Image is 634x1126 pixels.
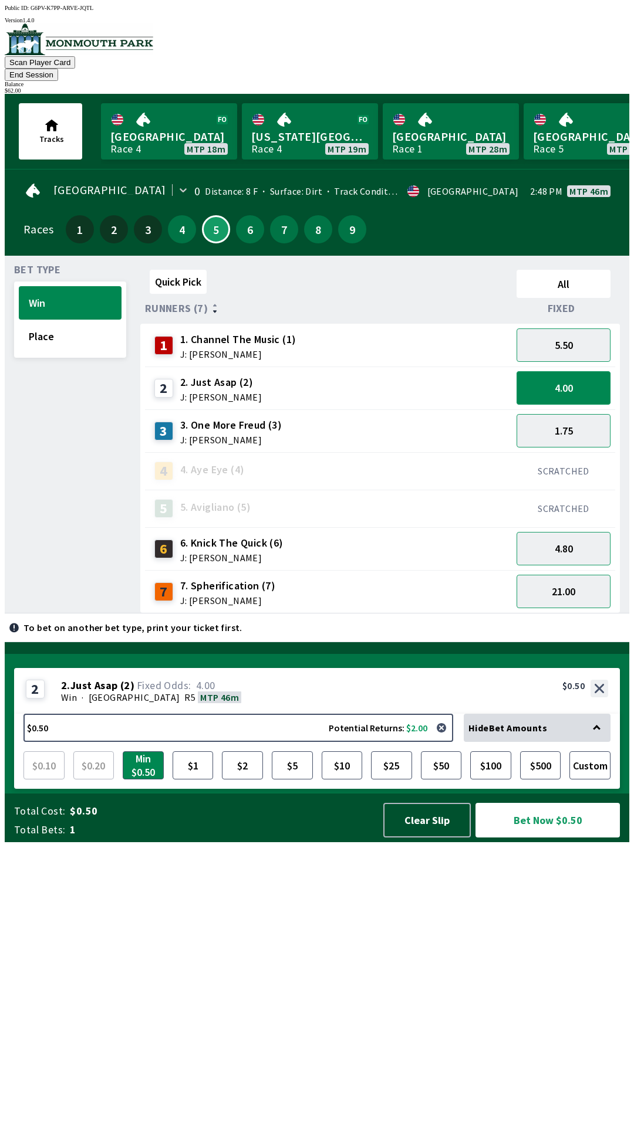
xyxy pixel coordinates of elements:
[194,186,200,196] div: 0
[14,823,65,837] span: Total Bets:
[202,215,230,243] button: 5
[328,144,366,154] span: MTP 19m
[134,215,162,243] button: 3
[180,375,262,390] span: 2. Just Asap (2)
[23,623,242,632] p: To bet on another bet type, print your ticket first.
[5,87,629,94] div: $ 62.00
[569,186,608,196] span: MTP 46m
[180,535,284,551] span: 6. Knick The Quick (6)
[180,332,296,347] span: 1. Channel The Music (1)
[39,134,64,144] span: Tracks
[517,371,611,405] button: 4.00
[304,215,332,243] button: 8
[23,225,53,234] div: Races
[29,330,112,343] span: Place
[530,186,562,196] span: 2:48 PM
[70,823,372,837] span: 1
[180,500,251,515] span: 5. Avigliano (5)
[5,23,153,55] img: venue logo
[154,540,173,558] div: 6
[5,81,629,87] div: Balance
[517,503,611,514] div: SCRATCHED
[23,714,453,742] button: $0.50Potential Returns: $2.00
[468,144,507,154] span: MTP 28m
[517,270,611,298] button: All
[66,215,94,243] button: 1
[273,225,295,233] span: 7
[154,582,173,601] div: 7
[196,679,215,692] span: 4.00
[180,392,262,402] span: J: [PERSON_NAME]
[180,578,275,593] span: 7. Spherification (7)
[31,5,93,11] span: G6PV-K7PP-ARVE-JQTL
[69,225,91,233] span: 1
[555,542,573,555] span: 4.80
[468,722,547,734] span: Hide Bet Amounts
[341,225,363,233] span: 9
[520,751,561,779] button: $500
[251,144,282,154] div: Race 4
[123,751,164,779] button: Min $0.50
[82,691,83,703] span: ·
[120,680,134,691] span: ( 2 )
[154,422,173,440] div: 3
[187,144,225,154] span: MTP 18m
[383,103,519,160] a: [GEOGRAPHIC_DATA]Race 1MTP 28m
[145,304,208,313] span: Runners (7)
[180,350,296,359] span: J: [PERSON_NAME]
[470,751,511,779] button: $100
[572,754,608,776] span: Custom
[180,435,282,445] span: J: [PERSON_NAME]
[555,338,573,352] span: 5.50
[475,803,620,837] button: Bet Now $0.50
[29,296,112,310] span: Win
[145,303,512,314] div: Runners (7)
[5,56,75,69] button: Scan Player Card
[154,462,173,480] div: 4
[424,754,459,776] span: $50
[206,226,226,232] span: 5
[168,215,196,243] button: 4
[562,680,585,691] div: $0.50
[555,424,573,437] span: 1.75
[173,751,214,779] button: $1
[523,754,558,776] span: $500
[222,751,263,779] button: $2
[180,418,282,433] span: 3. One More Freud (3)
[392,129,510,144] span: [GEOGRAPHIC_DATA]
[180,462,245,477] span: 4. Aye Eye (4)
[517,465,611,477] div: SCRATCHED
[137,225,159,233] span: 3
[70,680,118,691] span: Just Asap
[307,225,329,233] span: 8
[552,585,575,598] span: 21.00
[239,225,261,233] span: 6
[374,754,409,776] span: $25
[275,754,310,776] span: $5
[5,69,58,81] button: End Session
[517,328,611,362] button: 5.50
[421,751,462,779] button: $50
[14,265,60,274] span: Bet Type
[338,215,366,243] button: 9
[322,185,426,197] span: Track Condition: Firm
[5,5,629,11] div: Public ID:
[19,320,122,353] button: Place
[394,813,460,827] span: Clear Slip
[258,185,322,197] span: Surface: Dirt
[272,751,313,779] button: $5
[155,275,201,289] span: Quick Pick
[110,129,228,144] span: [GEOGRAPHIC_DATA]
[473,754,508,776] span: $100
[180,553,284,562] span: J: [PERSON_NAME]
[517,414,611,447] button: 1.75
[383,803,471,837] button: Clear Slip
[325,754,360,776] span: $10
[103,225,125,233] span: 2
[14,804,65,818] span: Total Cost:
[548,304,575,313] span: Fixed
[236,215,264,243] button: 6
[569,751,611,779] button: Custom
[26,680,45,698] div: 2
[205,185,258,197] span: Distance: 8 F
